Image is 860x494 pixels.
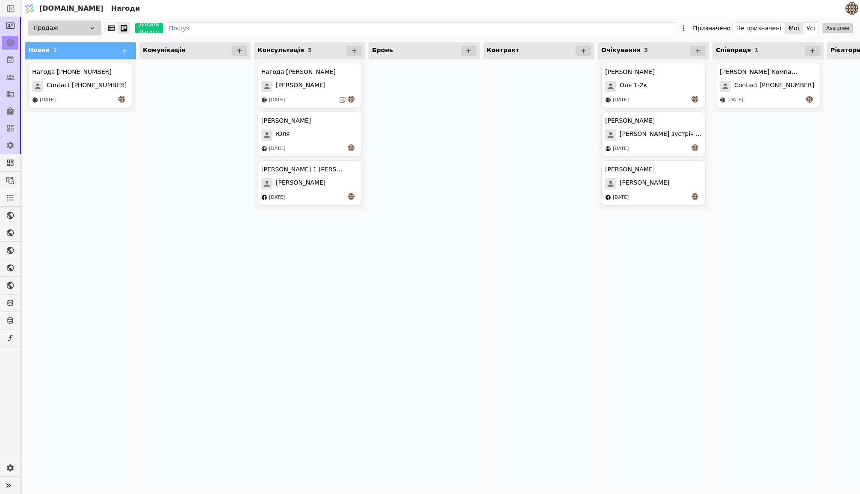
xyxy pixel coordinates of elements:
div: [DATE] [269,145,285,153]
div: [PERSON_NAME] [605,68,655,76]
input: Пошук [167,22,677,34]
div: [PERSON_NAME] [261,116,311,125]
span: 3 [644,47,648,53]
span: Contact [PHONE_NUMBER] [47,81,127,92]
button: Assignee [822,23,853,33]
span: Очікування [601,47,641,53]
img: an [348,96,355,103]
a: Додати Нагоду [130,23,163,33]
div: [DATE] [727,97,743,104]
span: Contact [PHONE_NUMBER] [734,81,814,92]
span: [DOMAIN_NAME] [39,3,103,14]
div: [PERSON_NAME][PERSON_NAME] зустріч 13.08[DATE]an [601,112,706,157]
span: Співпраця [716,47,751,53]
span: Консультація [257,47,304,53]
div: [DATE] [613,145,629,153]
div: [PERSON_NAME] Компанія по Вікнах [720,68,801,76]
span: Оля 1-2к [620,81,647,92]
div: [DATE] [269,194,285,201]
span: [PERSON_NAME] [276,178,325,189]
img: an [692,193,698,200]
button: Усі [803,22,819,34]
span: [PERSON_NAME] [620,178,669,189]
div: [DATE] [613,194,629,201]
button: Не призначені [733,22,785,34]
div: [PERSON_NAME] 1 [PERSON_NAME][PERSON_NAME][DATE]an [257,160,362,206]
div: Нагода [PERSON_NAME] [261,68,336,76]
img: online-store.svg [261,97,267,103]
img: an [692,96,698,103]
img: an [118,96,125,103]
span: 1 [754,47,759,53]
div: Нагода [PERSON_NAME][PERSON_NAME][DATE]an [257,63,362,108]
div: [PERSON_NAME][PERSON_NAME][DATE]an [601,160,706,206]
img: facebook.svg [605,194,611,200]
img: online-store.svg [605,97,611,103]
span: Контракт [487,47,519,53]
span: [PERSON_NAME] зустріч 13.08 [620,129,702,141]
h2: Нагоди [108,3,140,14]
img: Logo [23,0,36,17]
span: Новий [28,47,50,53]
div: Продаж [28,21,101,35]
div: Нагода [PHONE_NUMBER] [32,68,112,76]
img: an [806,96,813,103]
span: [PERSON_NAME] [276,81,325,92]
img: online-store.svg [720,97,726,103]
span: Юля [276,129,290,141]
div: Нагода [PHONE_NUMBER]Contact [PHONE_NUMBER][DATE]an [28,63,133,108]
span: Бронь [372,47,393,53]
img: facebook.svg [261,194,267,200]
div: [DATE] [269,97,285,104]
div: Призначено [693,22,730,34]
div: [PERSON_NAME]Юля[DATE]an [257,112,362,157]
img: an [692,144,698,151]
img: an [348,193,355,200]
div: [PERSON_NAME] [605,165,655,174]
div: [PERSON_NAME] Компанія по ВікнахContact [PHONE_NUMBER][DATE]an [716,63,820,108]
img: 4183bec8f641d0a1985368f79f6ed469 [845,2,858,15]
div: [DATE] [40,97,56,104]
img: online-store.svg [605,146,611,152]
div: [DATE] [613,97,629,104]
button: Мої [785,22,803,34]
img: online-store.svg [261,146,267,152]
button: Додати Нагоду [135,23,163,33]
img: online-store.svg [32,97,38,103]
span: 1 [53,47,57,53]
div: [PERSON_NAME] [605,116,655,125]
img: an [348,144,355,151]
div: [PERSON_NAME]Оля 1-2к[DATE]an [601,63,706,108]
a: [DOMAIN_NAME] [21,0,108,17]
div: [PERSON_NAME] 1 [PERSON_NAME] [261,165,343,174]
span: Комунікація [143,47,185,53]
span: 3 [307,47,312,53]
